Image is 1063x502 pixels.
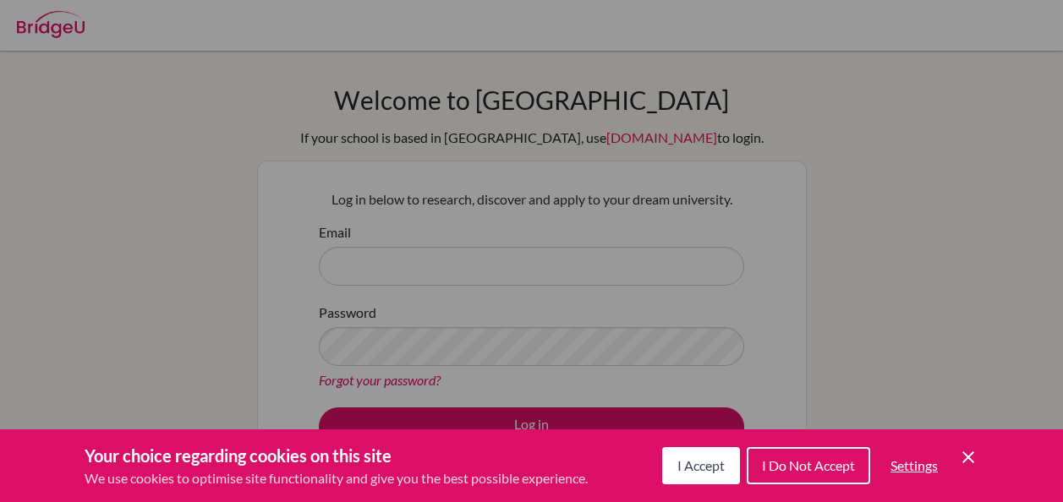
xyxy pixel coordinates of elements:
button: I Accept [662,447,740,484]
p: We use cookies to optimise site functionality and give you the best possible experience. [85,468,588,488]
h3: Your choice regarding cookies on this site [85,443,588,468]
button: I Do Not Accept [747,447,870,484]
button: Save and close [958,447,978,467]
span: Settings [890,457,938,473]
button: Settings [877,449,951,483]
span: I Do Not Accept [762,457,855,473]
span: I Accept [677,457,725,473]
